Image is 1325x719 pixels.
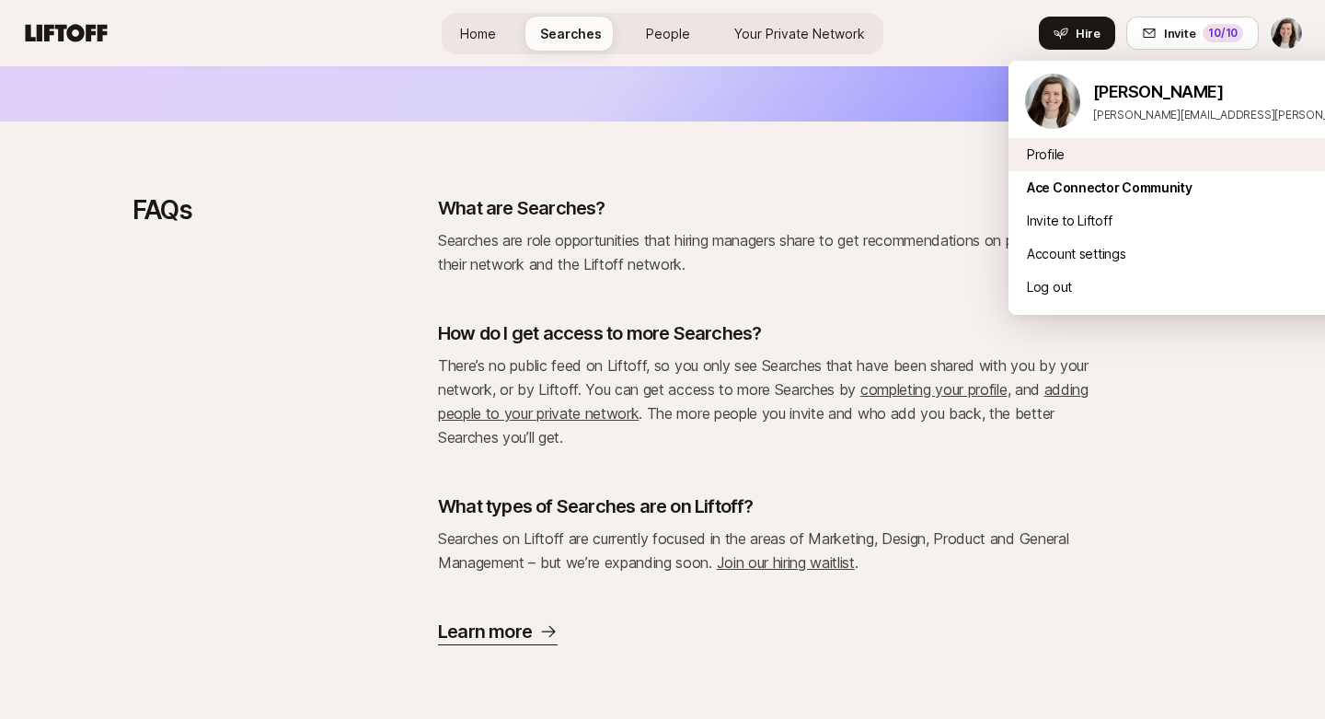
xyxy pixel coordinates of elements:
[1025,74,1080,129] img: Colleen Nawn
